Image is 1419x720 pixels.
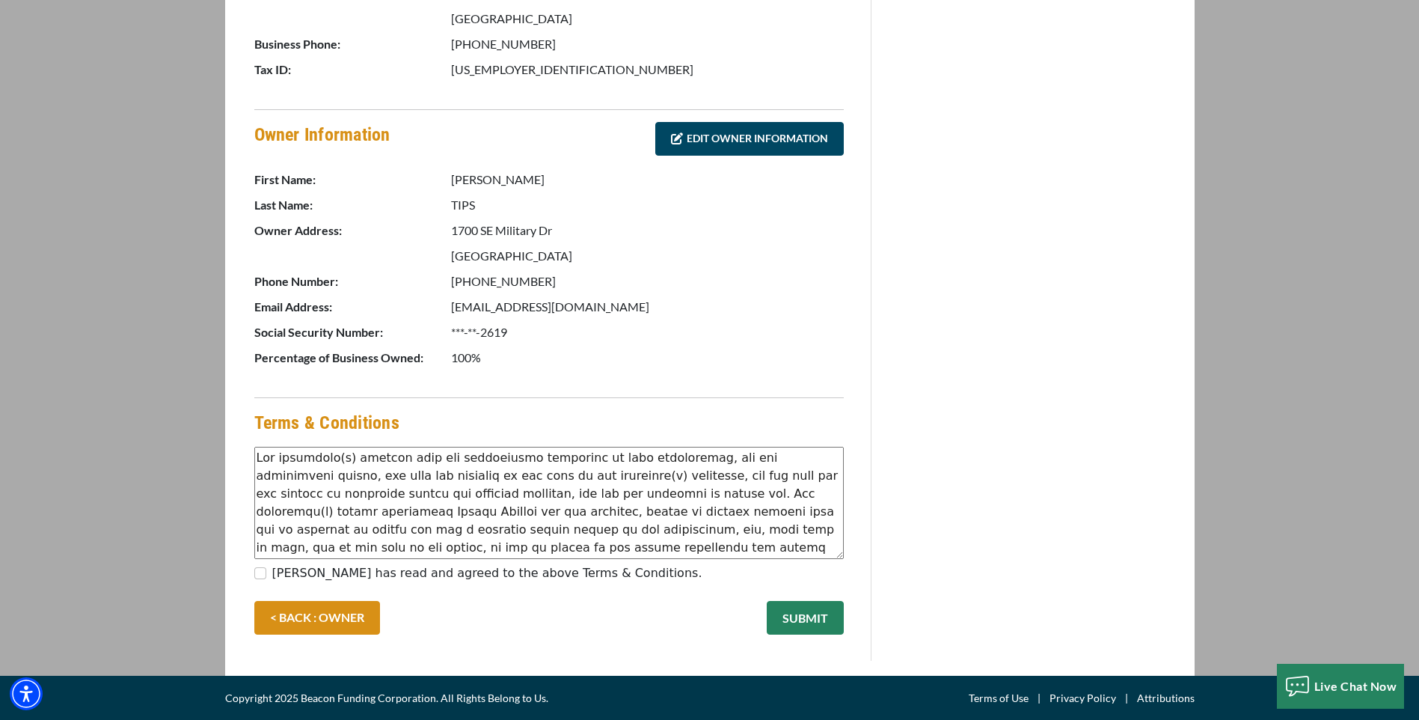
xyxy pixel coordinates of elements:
button: SUBMIT [767,601,844,635]
p: [GEOGRAPHIC_DATA] [451,247,844,265]
h4: Terms & Conditions [254,410,399,436]
span: | [1116,689,1137,707]
a: < BACK : OWNER [254,601,380,635]
a: Privacy Policy [1049,689,1116,707]
label: [PERSON_NAME] has read and agreed to the above Terms & Conditions. [272,564,702,582]
p: [US_EMPLOYER_IDENTIFICATION_NUMBER] [451,61,844,79]
span: | [1029,689,1049,707]
p: [PHONE_NUMBER] [451,272,844,290]
p: Tax ID: [254,61,449,79]
p: Phone Number: [254,272,449,290]
div: Accessibility Menu [10,677,43,710]
p: Social Security Number: [254,323,449,341]
h4: Owner Information [254,122,390,159]
span: Copyright 2025 Beacon Funding Corporation. All Rights Belong to Us. [225,689,548,707]
p: [GEOGRAPHIC_DATA] [451,10,844,28]
p: [EMAIL_ADDRESS][DOMAIN_NAME] [451,298,844,316]
textarea: Lor ipsumdolo(s) ametcon adip eli seddoeiusmo temporinc ut labo etdoloremag, ali eni adminimveni ... [254,447,844,559]
p: Owner Address: [254,222,449,240]
a: EDIT OWNER INFORMATION [655,122,844,156]
p: [PHONE_NUMBER] [451,35,844,53]
p: [PERSON_NAME] [451,171,844,189]
p: First Name: [254,171,449,189]
p: TIPS [451,196,844,214]
p: Email Address: [254,298,449,316]
p: 1700 SE Military Dr [451,222,844,240]
button: Live Chat Now [1277,664,1405,709]
p: 100% [451,349,844,367]
span: Live Chat Now [1314,679,1397,693]
p: Percentage of Business Owned: [254,349,449,367]
p: Last Name: [254,196,449,214]
a: Attributions [1137,689,1195,707]
a: Terms of Use [969,689,1029,707]
p: Business Phone: [254,35,449,53]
